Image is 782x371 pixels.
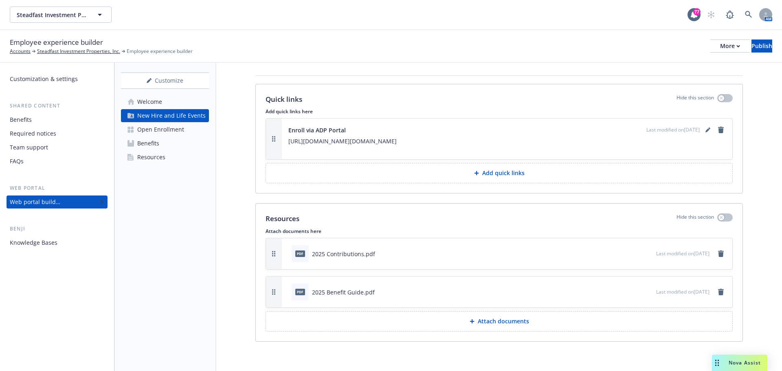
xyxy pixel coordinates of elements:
[677,213,714,224] p: Hide this section
[712,355,767,371] button: Nova Assist
[266,108,733,115] p: Add quick links here
[703,125,713,135] a: editPencil
[10,7,112,23] button: Steadfast Investment Properties, Inc.
[712,355,722,371] div: Drag to move
[121,123,209,136] a: Open Enrollment
[17,11,87,19] span: Steadfast Investment Properties, Inc.
[646,288,653,296] button: preview file
[716,287,726,297] a: remove
[121,151,209,164] a: Resources
[266,213,299,224] p: Resources
[10,48,31,55] a: Accounts
[37,48,120,55] a: Steadfast Investment Properties, Inc.
[10,113,32,126] div: Benefits
[656,288,710,295] span: Last modified on [DATE]
[312,250,375,258] div: 2025 Contributions.pdf
[10,72,78,86] div: Customization & settings
[121,72,209,89] button: Customize
[137,151,165,164] div: Resources
[10,141,48,154] div: Team support
[633,250,639,258] button: download file
[295,289,305,295] span: pdf
[10,37,103,48] span: Employee experience builder
[729,359,761,366] span: Nova Assist
[7,184,108,192] div: Web portal
[266,228,733,235] p: Attach documents here
[121,95,209,108] a: Welcome
[7,141,108,154] a: Team support
[137,95,162,108] div: Welcome
[646,126,700,134] span: Last modified on [DATE]
[10,195,60,209] div: Web portal builder
[295,250,305,257] span: pdf
[716,125,726,135] a: remove
[7,195,108,209] a: Web portal builder
[10,155,24,168] div: FAQs
[266,94,302,105] p: Quick links
[7,155,108,168] a: FAQs
[7,72,108,86] a: Customization & settings
[722,7,738,23] a: Report a Bug
[266,163,733,183] button: Add quick links
[266,311,733,331] button: Attach documents
[121,109,209,122] a: New Hire and Life Events
[751,40,772,52] div: Publish
[288,136,726,146] p: [URL][DOMAIN_NAME][DOMAIN_NAME]
[720,40,740,52] div: More
[121,73,209,88] div: Customize
[288,126,346,134] span: Enroll via ADP Portal
[740,7,757,23] a: Search
[703,7,719,23] a: Start snowing
[121,137,209,150] a: Benefits
[7,225,108,233] div: Benji
[137,109,206,122] div: New Hire and Life Events
[716,249,726,259] a: remove
[10,127,56,140] div: Required notices
[312,288,375,296] div: 2025 Benefit Guide.pdf
[710,40,750,53] button: More
[7,113,108,126] a: Benefits
[478,317,529,325] p: Attach documents
[693,8,701,15] div: 77
[656,250,710,257] span: Last modified on [DATE]
[633,288,639,296] button: download file
[7,236,108,249] a: Knowledge Bases
[482,169,525,177] p: Add quick links
[751,40,772,53] button: Publish
[646,250,653,258] button: preview file
[677,94,714,105] p: Hide this section
[7,127,108,140] a: Required notices
[7,102,108,110] div: Shared content
[127,48,193,55] span: Employee experience builder
[137,123,184,136] div: Open Enrollment
[10,236,57,249] div: Knowledge Bases
[137,137,159,150] div: Benefits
